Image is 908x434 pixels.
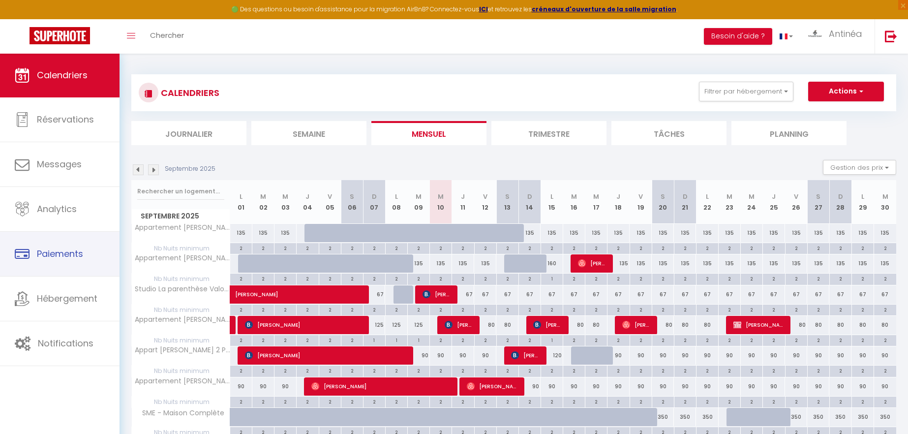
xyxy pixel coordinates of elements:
abbr: M [416,192,422,201]
div: 2 [475,243,496,252]
div: 2 [585,305,607,314]
div: 2 [297,305,318,314]
div: 2 [252,243,274,252]
div: 2 [741,274,762,283]
div: 2 [386,274,407,283]
th: 28 [829,180,851,224]
div: 135 [741,224,763,242]
th: 15 [541,180,563,224]
div: 2 [630,243,652,252]
th: 25 [763,180,785,224]
div: 2 [319,335,341,344]
div: 2 [652,305,674,314]
div: 2 [741,335,762,344]
span: Appartement [PERSON_NAME] en plein centre 4 pers [133,224,232,231]
abbr: L [240,192,242,201]
span: Chercher [150,30,184,40]
span: Nb Nuits minimum [132,274,230,284]
abbr: D [372,192,377,201]
abbr: L [861,192,864,201]
span: Appartement [PERSON_NAME], en plein centre, 2 pers. [133,316,232,323]
div: 2 [274,335,296,344]
div: 2 [585,243,607,252]
div: 80 [696,316,718,334]
th: 02 [252,180,274,224]
div: 2 [852,274,874,283]
div: 67 [741,285,763,304]
div: 2 [363,274,385,283]
div: 67 [452,285,474,304]
div: 135 [851,224,874,242]
abbr: M [282,192,288,201]
div: 2 [696,243,718,252]
span: Nb Nuits minimum [132,335,230,346]
div: 2 [252,274,274,283]
span: Notifications [38,337,93,349]
p: Septembre 2025 [165,164,215,174]
div: 2 [341,274,363,283]
th: 17 [585,180,607,224]
div: 2 [452,335,474,344]
a: Chercher [143,19,191,54]
div: 2 [652,335,674,344]
div: 67 [696,285,718,304]
div: 2 [607,305,629,314]
div: 2 [274,274,296,283]
div: 2 [341,305,363,314]
abbr: M [571,192,577,201]
div: 67 [763,285,785,304]
input: Rechercher un logement... [137,183,224,200]
div: 67 [518,285,541,304]
span: Réservations [37,113,94,125]
span: Analytics [37,203,77,215]
div: 67 [563,285,585,304]
th: 20 [652,180,674,224]
div: 2 [497,335,518,344]
div: 80 [829,316,851,334]
div: 2 [363,243,385,252]
abbr: V [483,192,487,201]
div: 67 [829,285,851,304]
div: 1 [363,335,385,344]
div: 2 [274,305,296,314]
div: 2 [297,274,318,283]
div: 80 [785,316,807,334]
div: 80 [496,316,518,334]
abbr: M [749,192,755,201]
span: [PERSON_NAME] [511,346,541,365]
th: 10 [430,180,452,224]
abbr: M [593,192,599,201]
abbr: S [661,192,665,201]
th: 16 [563,180,585,224]
abbr: S [505,192,510,201]
th: 07 [363,180,385,224]
div: 135 [829,254,851,273]
abbr: J [305,192,309,201]
div: 2 [519,274,541,283]
div: 135 [785,224,807,242]
div: 2 [274,243,296,252]
div: 2 [519,305,541,314]
div: 1 [541,335,563,344]
div: 67 [674,285,696,304]
strong: ICI [479,5,488,13]
div: 2 [230,243,252,252]
div: 80 [474,316,496,334]
span: [PERSON_NAME] [235,280,371,299]
div: 135 [252,224,274,242]
div: 2 [452,243,474,252]
div: 2 [341,243,363,252]
div: 2 [763,305,785,314]
span: Messages [37,158,82,170]
span: Paiements [37,248,83,260]
div: 2 [786,274,807,283]
span: [PERSON_NAME] [311,377,452,396]
div: 2 [230,335,252,344]
div: 2 [408,274,429,283]
abbr: V [328,192,332,201]
div: 2 [674,274,696,283]
abbr: M [260,192,266,201]
div: 135 [851,254,874,273]
a: ... Antinéa [800,19,875,54]
div: 2 [808,243,829,252]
